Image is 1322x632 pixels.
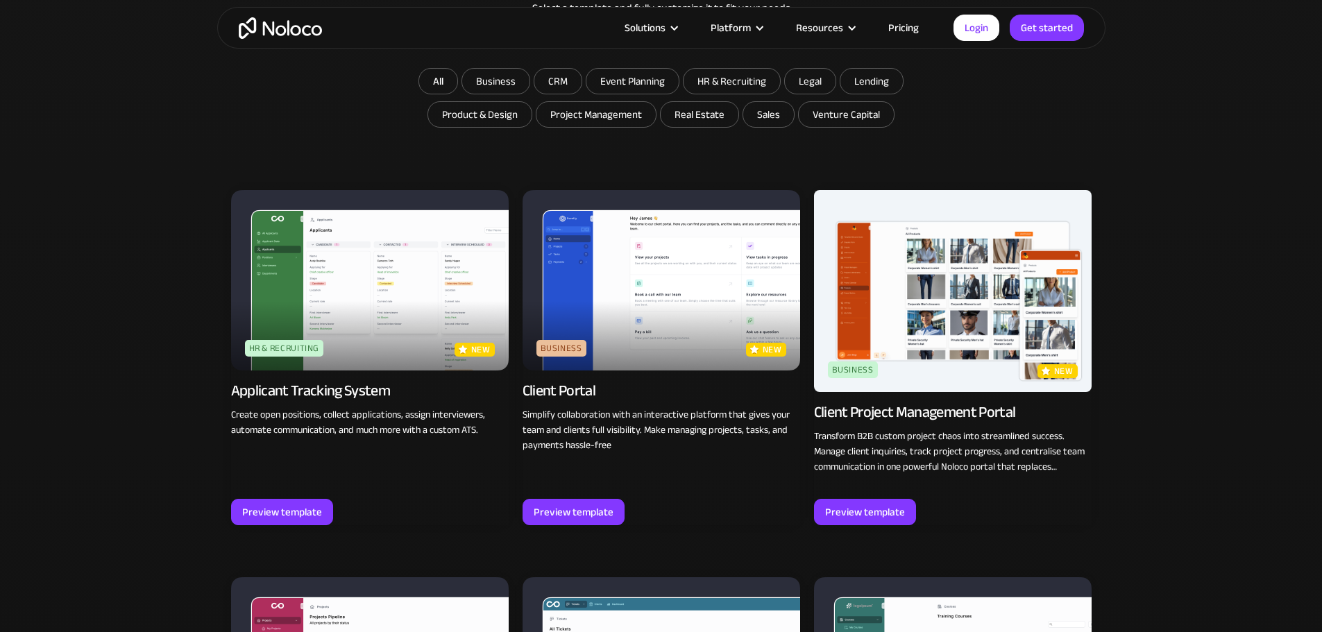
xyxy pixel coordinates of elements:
[523,190,800,525] a: BusinessnewClient PortalSimplify collaboration with an interactive platform that gives your team ...
[242,503,322,521] div: Preview template
[534,503,613,521] div: Preview template
[523,407,800,453] p: Simplify collaboration with an interactive platform that gives your team and clients full visibil...
[384,68,939,131] form: Email Form
[796,19,843,37] div: Resources
[825,503,905,521] div: Preview template
[1054,364,1074,378] p: new
[239,17,322,39] a: home
[523,381,595,400] div: Client Portal
[471,343,491,357] p: new
[828,361,878,378] div: Business
[245,340,324,357] div: HR & Recruiting
[693,19,779,37] div: Platform
[779,19,871,37] div: Resources
[536,340,586,357] div: Business
[763,343,782,357] p: new
[871,19,936,37] a: Pricing
[814,402,1016,422] div: Client Project Management Portal
[954,15,999,41] a: Login
[231,190,509,525] a: HR & RecruitingnewApplicant Tracking SystemCreate open positions, collect applications, assign in...
[607,19,693,37] div: Solutions
[231,407,509,438] p: Create open positions, collect applications, assign interviewers, automate communication, and muc...
[231,381,391,400] div: Applicant Tracking System
[1010,15,1084,41] a: Get started
[814,429,1092,475] p: Transform B2B custom project chaos into streamlined success. Manage client inquiries, track proje...
[814,190,1092,525] a: BusinessnewClient Project Management PortalTransform B2B custom project chaos into streamlined su...
[418,68,458,94] a: All
[625,19,666,37] div: Solutions
[711,19,751,37] div: Platform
